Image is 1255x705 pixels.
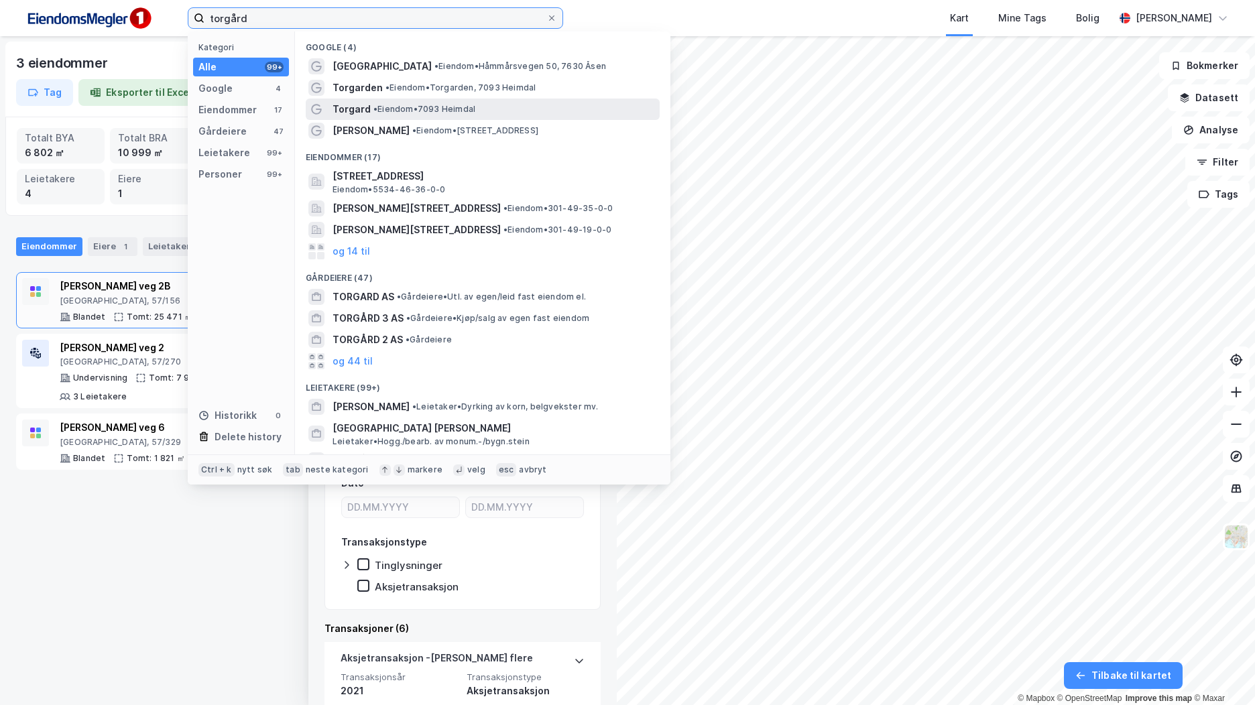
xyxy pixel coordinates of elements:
[341,671,459,683] span: Transaksjonsår
[1188,641,1255,705] div: Kontrollprogram for chat
[385,82,390,92] span: •
[25,145,97,160] div: 6 802 ㎡
[341,534,427,550] div: Transaksjonstype
[265,147,284,158] div: 99+
[333,399,410,415] span: [PERSON_NAME]
[60,278,261,294] div: [PERSON_NAME] veg 2B
[198,42,289,52] div: Kategori
[295,262,670,286] div: Gårdeiere (47)
[1223,524,1249,550] img: Z
[60,420,260,436] div: [PERSON_NAME] veg 6
[73,312,105,322] div: Blandet
[1159,52,1250,79] button: Bokmerker
[412,401,599,412] span: Leietaker • Dyrking av korn, belgvekster mv.
[466,497,583,517] input: DD.MM.YYYY
[60,437,260,448] div: [GEOGRAPHIC_DATA], 57/329
[341,650,533,671] div: Aksjetransaksjon - [PERSON_NAME] flere
[237,464,273,475] div: nytt søk
[333,452,404,468] span: TORGÅRD 3 AS
[333,353,373,369] button: og 44 til
[333,80,383,96] span: Torgarden
[21,3,156,34] img: F4PB6Px+NJ5v8B7XTbfpPpyloAAAAASUVORK5CYII=
[950,10,969,26] div: Kart
[1187,181,1250,208] button: Tags
[25,131,97,145] div: Totalt BYA
[342,497,459,517] input: DD.MM.YYYY
[198,80,233,97] div: Google
[118,145,190,160] div: 10 999 ㎡
[295,31,670,56] div: Google (4)
[406,334,452,345] span: Gårdeiere
[78,79,203,106] button: Eksporter til Excel
[204,8,546,28] input: Søk på adresse, matrikkel, gårdeiere, leietakere eller personer
[503,203,613,214] span: Eiendom • 301-49-35-0-0
[333,436,530,447] span: Leietaker • Hogg./bearb. av monum.-/bygn.stein
[198,123,247,139] div: Gårdeiere
[273,83,284,94] div: 4
[333,200,501,216] span: [PERSON_NAME][STREET_ADDRESS]
[397,292,401,302] span: •
[434,61,438,71] span: •
[333,243,370,259] button: og 14 til
[375,559,442,572] div: Tinglysninger
[273,126,284,137] div: 47
[1064,662,1183,689] button: Tilbake til kartet
[1188,641,1255,705] iframe: Chat Widget
[25,172,97,186] div: Leietakere
[406,313,589,324] span: Gårdeiere • Kjøp/salg av egen fast eiendom
[406,313,410,323] span: •
[16,79,73,106] button: Tag
[333,101,371,117] span: Torgard
[333,168,654,184] span: [STREET_ADDRESS]
[375,580,459,593] div: Aksjetransaksjon
[273,105,284,115] div: 17
[1057,694,1122,703] a: OpenStreetMap
[16,237,82,256] div: Eiendommer
[215,429,282,445] div: Delete history
[1168,84,1250,111] button: Datasett
[127,312,192,322] div: Tomt: 25 471 ㎡
[333,123,410,139] span: [PERSON_NAME]
[333,222,501,238] span: [PERSON_NAME][STREET_ADDRESS]
[496,463,517,476] div: esc
[373,104,377,114] span: •
[265,62,284,72] div: 99+
[412,125,538,136] span: Eiendom • [STREET_ADDRESS]
[412,125,416,135] span: •
[324,621,601,637] div: Transaksjoner (6)
[198,463,235,476] div: Ctrl + k
[25,186,97,201] div: 4
[60,340,270,356] div: [PERSON_NAME] veg 2
[118,186,190,201] div: 1
[1018,694,1055,703] a: Mapbox
[198,145,250,161] div: Leietakere
[406,334,410,344] span: •
[198,166,242,182] div: Personer
[1136,10,1212,26] div: [PERSON_NAME]
[127,453,185,464] div: Tomt: 1 821 ㎡
[333,58,432,74] span: [GEOGRAPHIC_DATA]
[434,61,606,72] span: Eiendom • Håmmårsvegen 50, 7630 Åsen
[467,671,585,683] span: Transaksjonstype
[143,237,217,256] div: Leietakere
[88,237,137,256] div: Eiere
[412,401,416,411] span: •
[118,131,190,145] div: Totalt BRA
[198,102,257,118] div: Eiendommer
[333,289,394,305] span: TORGARD AS
[149,373,211,383] div: Tomt: 7 993 ㎡
[198,407,257,424] div: Historikk
[385,82,536,93] span: Eiendom • Torgarden, 7093 Heimdal
[119,240,132,253] div: 1
[503,203,507,213] span: •
[295,372,670,396] div: Leietakere (99+)
[503,225,611,235] span: Eiendom • 301-49-19-0-0
[295,141,670,166] div: Eiendommer (17)
[408,464,442,475] div: markere
[467,464,485,475] div: velg
[60,357,270,367] div: [GEOGRAPHIC_DATA], 57/270
[373,104,475,115] span: Eiendom • 7093 Heimdal
[341,683,459,699] div: 2021
[283,463,303,476] div: tab
[265,169,284,180] div: 99+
